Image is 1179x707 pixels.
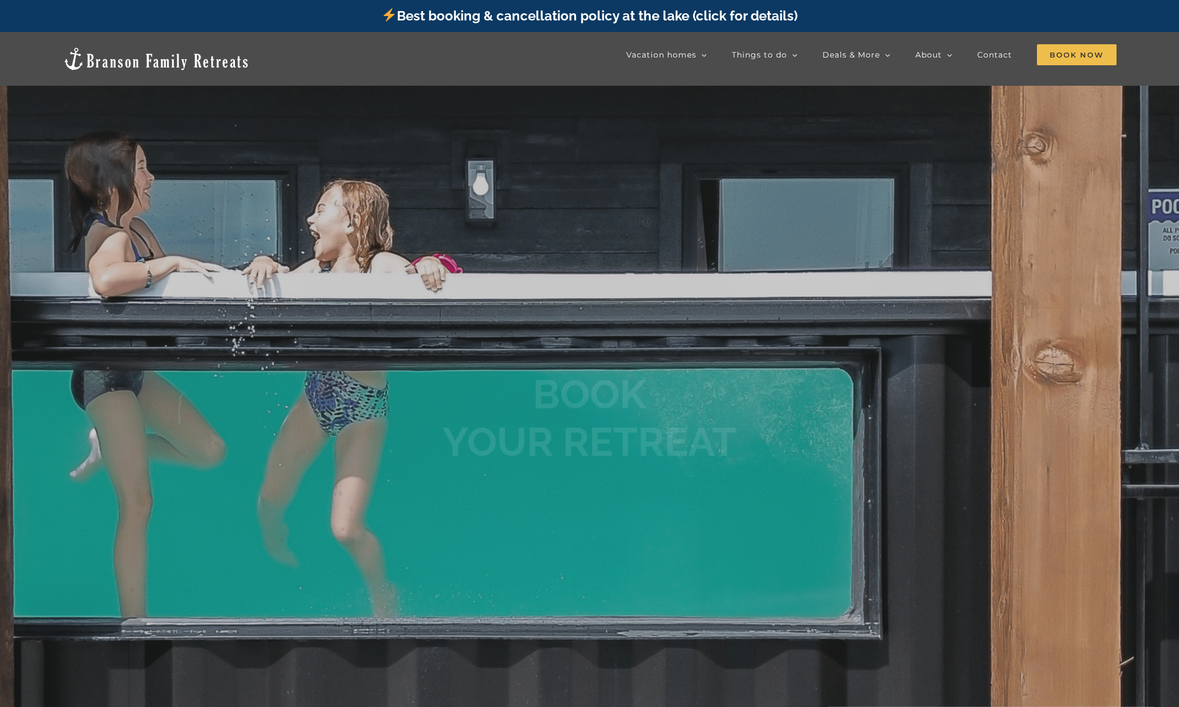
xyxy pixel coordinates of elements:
[1037,44,1117,66] a: Book Now
[915,51,942,59] span: About
[381,8,797,24] a: Best booking & cancellation policy at the lake (click for details)
[732,51,787,59] span: Things to do
[977,51,1012,59] span: Contact
[915,44,952,66] a: About
[626,51,696,59] span: Vacation homes
[442,371,737,465] b: BOOK YOUR RETREAT
[977,44,1012,66] a: Contact
[382,8,396,22] img: ⚡️
[626,44,1117,66] nav: Main Menu
[62,46,250,71] img: Branson Family Retreats Logo
[822,51,880,59] span: Deals & More
[822,44,890,66] a: Deals & More
[626,44,707,66] a: Vacation homes
[1037,44,1117,65] span: Book Now
[732,44,798,66] a: Things to do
